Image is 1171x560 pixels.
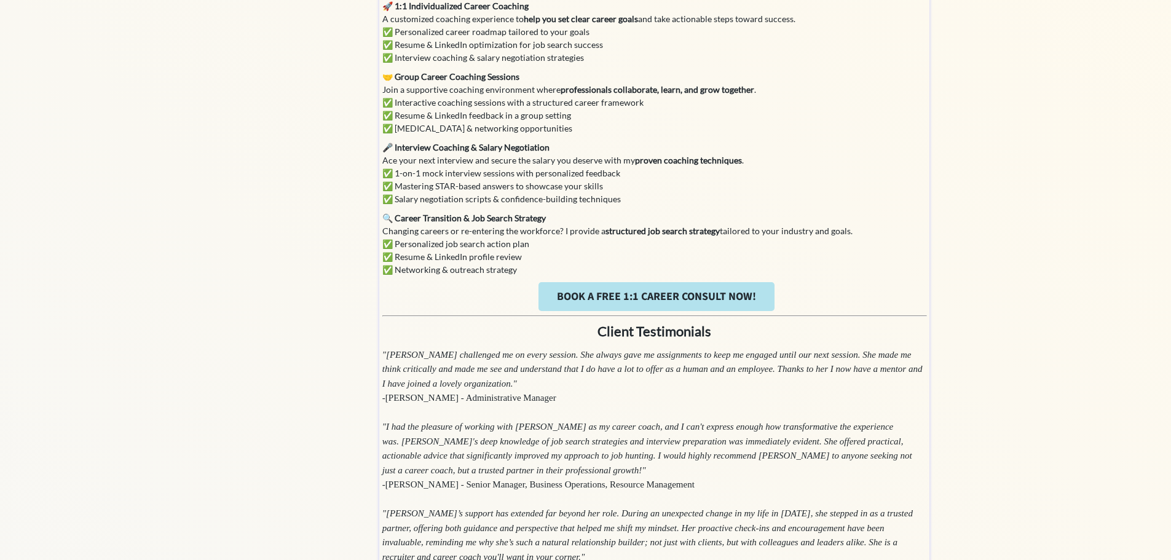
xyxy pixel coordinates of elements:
span: -[PERSON_NAME] - Senior Manager, Business Operations, Resource Management [382,479,695,489]
strong: help you set clear career goals [524,14,638,24]
strong: structured job search strategy [605,226,720,236]
strong: proven coaching techniques [635,155,742,165]
span: -[PERSON_NAME] - Administrative Manager [382,393,556,403]
strong: 🔍 Career Transition & Job Search Strategy [382,213,546,223]
strong: Client Testimonials [597,323,711,339]
strong: 🤝 Group Career Coaching Sessions [382,71,519,82]
strong: 🚀 1:1 Individualized Career Coaching [382,1,529,11]
p: Changing careers or re-entering the workforce? I provide a tailored to your industry and goals. ✅... [382,224,927,276]
p: Join a supportive coaching environment where . ✅ Interactive coaching sessions with a structured ... [382,83,927,135]
strong: professionals collaborate, learn, and grow together [561,84,754,95]
strong: 🎤 Interview Coaching & Salary Negotiation [382,142,550,152]
p: A customized coaching experience to and take actionable steps toward success. ✅ Personalized care... [382,12,927,64]
span: "[PERSON_NAME] challenged me on every session. She always gave me assignments to keep me engaged ... [382,350,923,388]
a: BOOK A FREE 1:1 CAREER CONSULT NOW! [538,282,775,311]
p: Ace your next interview and secure the salary you deserve with my . ✅ 1-on-1 mock interview sessi... [382,154,927,205]
span: "I had the pleasure of working with [PERSON_NAME] as my career coach, and I can't express enough ... [382,422,912,475]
